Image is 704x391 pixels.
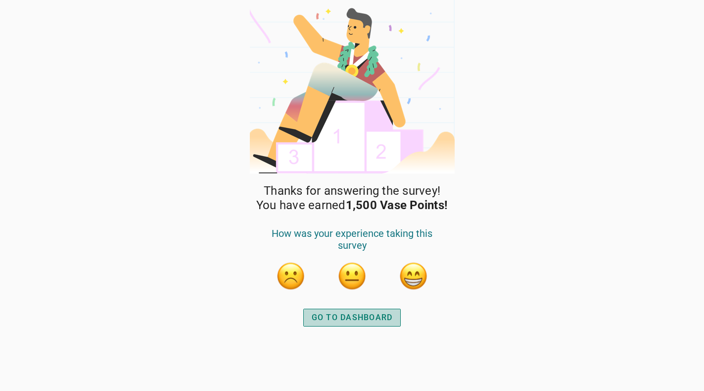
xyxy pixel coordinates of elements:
span: You have earned [256,198,448,213]
div: GO TO DASHBOARD [312,312,393,324]
span: Thanks for answering the survey! [264,184,440,198]
div: How was your experience taking this survey [260,227,444,261]
button: GO TO DASHBOARD [303,309,401,327]
strong: 1,500 Vase Points! [346,198,448,212]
